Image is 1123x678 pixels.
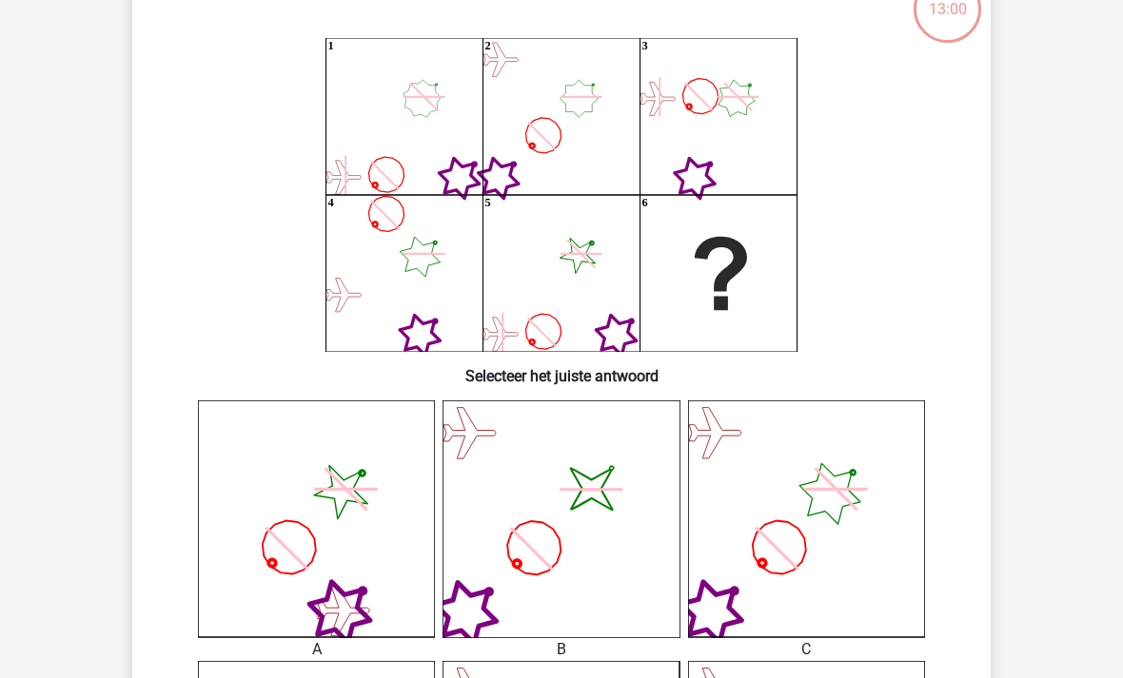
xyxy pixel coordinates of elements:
h6: Selecteer het juiste antwoord [163,352,960,385]
text: 1 [328,40,334,53]
text: 3 [642,40,648,53]
text: 5 [485,197,491,210]
text: 6 [642,197,648,210]
text: 2 [485,40,491,53]
div: C [674,638,939,661]
div: B [428,638,694,661]
text: 4 [328,197,334,210]
div: A [184,638,449,661]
